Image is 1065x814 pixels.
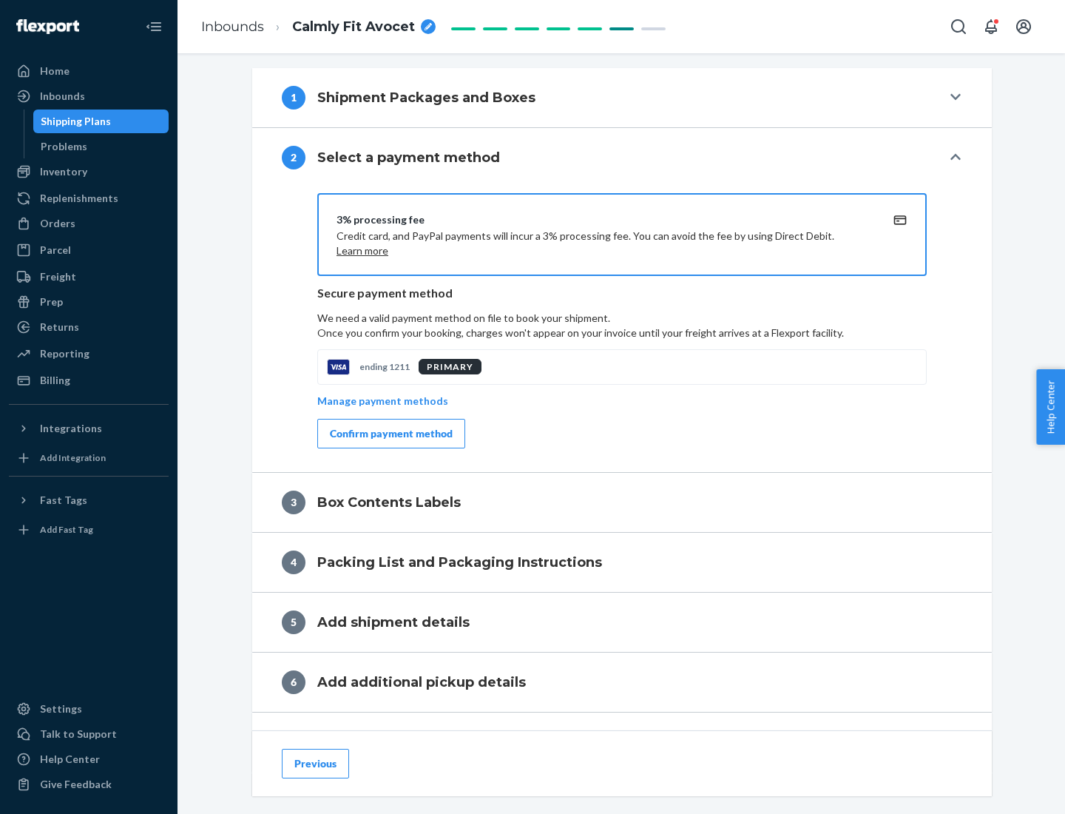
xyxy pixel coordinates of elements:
ol: breadcrumbs [189,5,447,49]
div: 1 [282,86,305,110]
div: Returns [40,320,79,334]
div: 6 [282,670,305,694]
div: Settings [40,702,82,716]
div: Give Feedback [40,777,112,792]
h4: Select a payment method [317,148,500,167]
p: ending 1211 [359,360,410,373]
div: Inventory [40,164,87,179]
a: Add Fast Tag [9,518,169,542]
div: Shipping Plans [41,114,111,129]
h4: Add shipment details [317,613,470,632]
div: Freight [40,269,76,284]
div: 5 [282,610,305,634]
a: Parcel [9,238,169,262]
p: Manage payment methods [317,394,448,408]
div: Confirm payment method [330,426,453,441]
a: Inbounds [201,18,264,35]
button: 1Shipment Packages and Boxes [252,68,992,127]
button: Open notifications [976,12,1006,41]
div: 3% processing fee [337,212,872,227]
div: Reporting [40,346,89,361]
a: Billing [9,369,169,392]
a: Inventory [9,160,169,184]
a: Returns [9,315,169,339]
button: Integrations [9,417,169,440]
div: Add Fast Tag [40,523,93,536]
div: Help Center [40,752,100,767]
div: 2 [282,146,305,169]
a: Replenishments [9,186,169,210]
div: Add Integration [40,451,106,464]
div: Talk to Support [40,727,117,741]
div: Fast Tags [40,493,87,508]
a: Settings [9,697,169,721]
a: Freight [9,265,169,289]
div: Orders [40,216,75,231]
button: 2Select a payment method [252,128,992,187]
p: Once you confirm your booking, charges won't appear on your invoice until your freight arrives at... [317,326,927,340]
a: Shipping Plans [33,110,169,133]
button: 5Add shipment details [252,593,992,652]
img: Flexport logo [16,19,79,34]
div: Home [40,64,70,78]
button: 4Packing List and Packaging Instructions [252,533,992,592]
a: Problems [33,135,169,158]
button: Help Center [1036,369,1065,445]
p: We need a valid payment method on file to book your shipment. [317,311,927,340]
button: 3Box Contents Labels [252,473,992,532]
div: 3 [282,491,305,514]
a: Reporting [9,342,169,366]
a: Talk to Support [9,722,169,746]
button: Open account menu [1009,12,1038,41]
a: Help Center [9,747,169,771]
div: Replenishments [40,191,118,206]
button: Previous [282,749,349,778]
h4: Shipment Packages and Boxes [317,88,535,107]
button: Fast Tags [9,488,169,512]
a: Prep [9,290,169,314]
button: Close Navigation [139,12,169,41]
p: Secure payment method [317,285,927,302]
div: 4 [282,551,305,574]
div: Parcel [40,243,71,258]
a: Inbounds [9,84,169,108]
span: Calmly Fit Avocet [292,18,415,37]
button: Confirm payment method [317,419,465,448]
p: Credit card, and PayPal payments will incur a 3% processing fee. You can avoid the fee by using D... [337,229,872,258]
button: Give Feedback [9,773,169,796]
button: Learn more [337,243,388,258]
a: Home [9,59,169,83]
button: Open Search Box [944,12,973,41]
h4: Add additional pickup details [317,673,526,692]
a: Add Integration [9,446,169,470]
button: 6Add additional pickup details [252,653,992,712]
a: Orders [9,212,169,235]
h4: Box Contents Labels [317,493,461,512]
div: PRIMARY [419,359,481,374]
div: Problems [41,139,87,154]
div: Integrations [40,421,102,436]
h4: Packing List and Packaging Instructions [317,553,602,572]
div: Billing [40,373,70,388]
div: Prep [40,295,63,309]
button: 7Shipping Quote [252,713,992,772]
div: Inbounds [40,89,85,104]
